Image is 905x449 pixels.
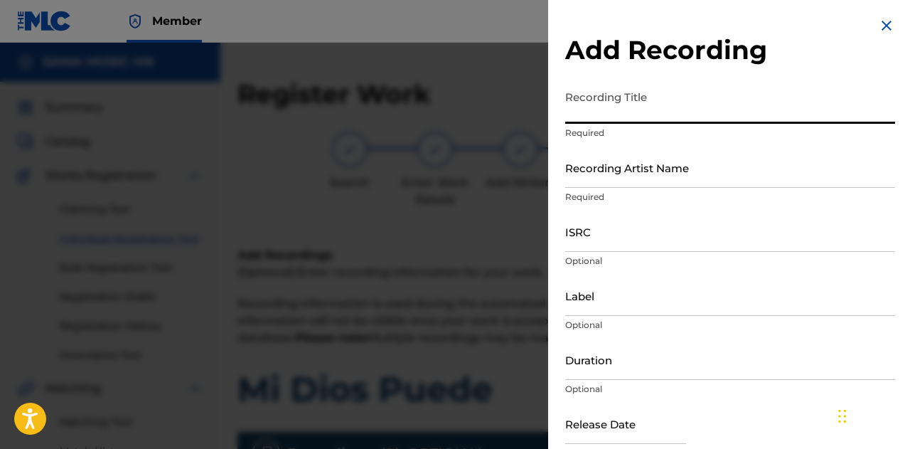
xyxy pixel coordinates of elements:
[127,13,144,30] img: Top Rightsholder
[838,395,847,438] div: Drag
[17,11,72,31] img: MLC Logo
[565,255,895,268] p: Optional
[865,236,905,389] iframe: Resource Center
[565,191,895,204] p: Required
[152,13,202,29] span: Member
[565,319,895,332] p: Optional
[834,381,905,449] iframe: Chat Widget
[565,383,895,396] p: Optional
[565,127,895,139] p: Required
[565,34,895,66] h2: Add Recording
